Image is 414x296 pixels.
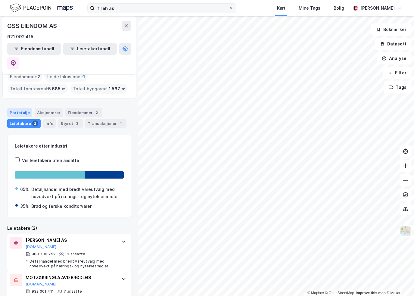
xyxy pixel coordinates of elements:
div: Styret [58,119,83,128]
a: Mapbox [307,291,324,295]
div: Info [43,119,56,128]
button: Filter [383,67,412,79]
a: Improve this map [356,291,386,295]
input: Søk på adresse, matrikkel, gårdeiere, leietakere eller personer [95,4,229,13]
button: Analyse [377,52,412,64]
span: 2 [37,73,40,80]
div: Bolig [334,5,344,12]
div: Detaljhandel med bredt vareutvalg med hovedvekt på nærings- og nytelsesmidler [30,259,115,269]
div: Leietakere [7,119,41,128]
div: 7 ansatte [64,289,82,294]
div: 13 ansatte [65,252,85,257]
button: Leietakertabell [63,43,117,55]
div: 3 [74,120,80,126]
div: 1 [118,120,124,126]
div: Eiendommer [65,108,102,117]
div: Leide lokasjoner : [45,72,88,82]
button: Tags [384,81,412,93]
div: MOTZ&KRINGLA AVD BRØDLØS [26,274,115,281]
div: Brød og ferske konditorvarer [31,203,92,210]
div: Vis leietakere uten ansatte [22,157,79,164]
img: Z [400,225,411,237]
div: Aksjonærer [35,108,63,117]
div: 932 001 411 [32,289,54,294]
div: Totalt tomteareal : [8,84,68,94]
button: [DOMAIN_NAME] [26,282,57,287]
button: Bokmerker [371,23,412,36]
iframe: Chat Widget [384,267,414,296]
span: 1 567 ㎡ [109,85,125,92]
div: Leietakere etter industri [15,142,124,150]
div: Leietakere (2) [7,225,131,232]
div: Detaljhandel med bredt vareutvalg med hovedvekt på nærings- og nytelsesmidler [31,186,123,200]
div: 2 [32,120,38,126]
div: Portefølje [7,108,32,117]
div: Totalt byggareal : [70,84,128,94]
div: Eiendommer : [8,72,42,82]
button: [DOMAIN_NAME] [26,245,57,249]
div: [PERSON_NAME] [360,5,395,12]
span: 5 685 ㎡ [48,85,66,92]
span: 1 [83,73,85,80]
div: 921 092 415 [7,33,33,40]
div: 988 706 752 [32,252,55,257]
button: Datasett [375,38,412,50]
div: Transaksjoner [85,119,126,128]
img: logo.f888ab2527a4732fd821a326f86c7f29.svg [10,3,73,13]
div: 65% [20,186,29,193]
div: 2 [94,110,100,116]
a: OpenStreetMap [325,291,354,295]
div: Kart [277,5,285,12]
div: Mine Tags [299,5,320,12]
div: [PERSON_NAME] AS [26,237,115,244]
button: Eiendomstabell [7,43,61,55]
div: GSS EIENDOM AS [7,21,58,31]
div: 35% [20,203,29,210]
